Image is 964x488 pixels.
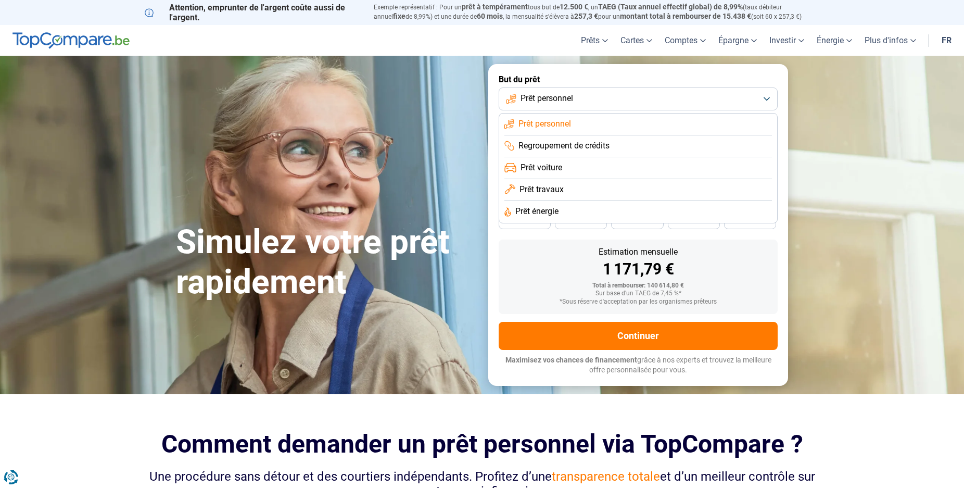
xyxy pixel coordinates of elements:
[935,25,958,56] a: fr
[552,469,660,484] span: transparence totale
[712,25,763,56] a: Épargne
[499,87,778,110] button: Prêt personnel
[499,74,778,84] label: But du prêt
[145,430,819,458] h2: Comment demander un prêt personnel via TopCompare ?
[507,261,769,277] div: 1 171,79 €
[518,140,610,152] span: Regroupement de crédits
[176,222,476,303] h1: Simulez votre prêt rapidement
[614,25,658,56] a: Cartes
[505,356,637,364] span: Maximisez vos chances de financement
[521,93,573,104] span: Prêt personnel
[499,355,778,376] p: grâce à nos experts et trouvez la meilleure offre personnalisée pour vous.
[519,184,564,195] span: Prêt travaux
[393,12,405,20] span: fixe
[560,3,588,11] span: 12.500 €
[569,218,592,224] span: 42 mois
[515,206,559,217] span: Prêt énergie
[462,3,528,11] span: prêt à tempérament
[574,12,598,20] span: 257,3 €
[658,25,712,56] a: Comptes
[507,282,769,290] div: Total à rembourser: 140 614,80 €
[518,118,571,130] span: Prêt personnel
[626,218,649,224] span: 36 mois
[507,298,769,306] div: *Sous réserve d'acceptation par les organismes prêteurs
[507,248,769,256] div: Estimation mensuelle
[513,218,536,224] span: 48 mois
[858,25,922,56] a: Plus d'infos
[374,3,819,21] p: Exemple représentatif : Pour un tous but de , un (taux débiteur annuel de 8,99%) et une durée de ...
[521,162,562,173] span: Prêt voiture
[575,25,614,56] a: Prêts
[499,322,778,350] button: Continuer
[682,218,705,224] span: 30 mois
[145,3,361,22] p: Attention, emprunter de l'argent coûte aussi de l'argent.
[477,12,503,20] span: 60 mois
[507,290,769,297] div: Sur base d'un TAEG de 7,45 %*
[620,12,751,20] span: montant total à rembourser de 15.438 €
[763,25,810,56] a: Investir
[739,218,762,224] span: 24 mois
[810,25,858,56] a: Énergie
[598,3,743,11] span: TAEG (Taux annuel effectif global) de 8,99%
[12,32,130,49] img: TopCompare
